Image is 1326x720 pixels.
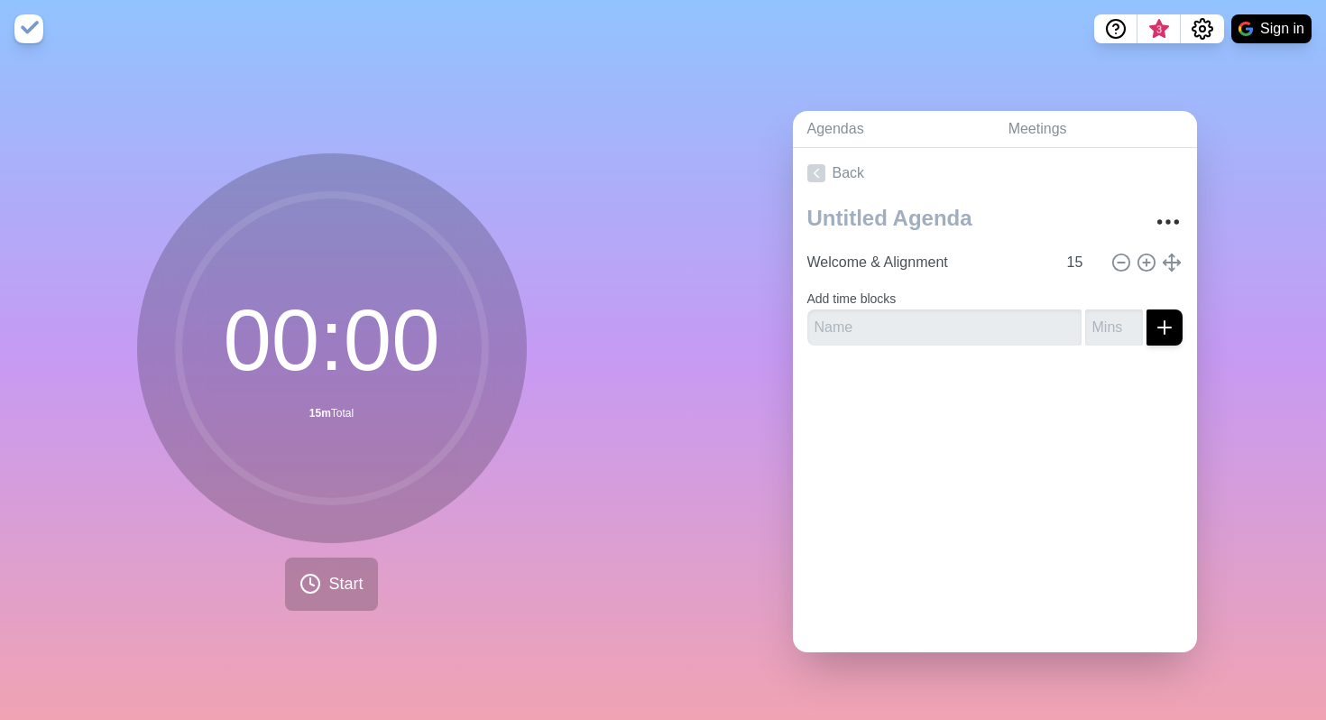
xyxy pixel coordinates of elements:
[328,572,363,596] span: Start
[800,245,1056,281] input: Name
[807,309,1082,346] input: Name
[994,111,1197,148] a: Meetings
[14,14,43,43] img: timeblocks logo
[1152,23,1166,37] span: 3
[807,291,897,306] label: Add time blocks
[1094,14,1137,43] button: Help
[793,111,994,148] a: Agendas
[1085,309,1143,346] input: Mins
[285,558,377,611] button: Start
[1231,14,1312,43] button: Sign in
[1137,14,1181,43] button: What’s new
[1060,245,1103,281] input: Mins
[1239,22,1253,36] img: google logo
[1181,14,1224,43] button: Settings
[1150,204,1186,240] button: More
[793,148,1197,198] a: Back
